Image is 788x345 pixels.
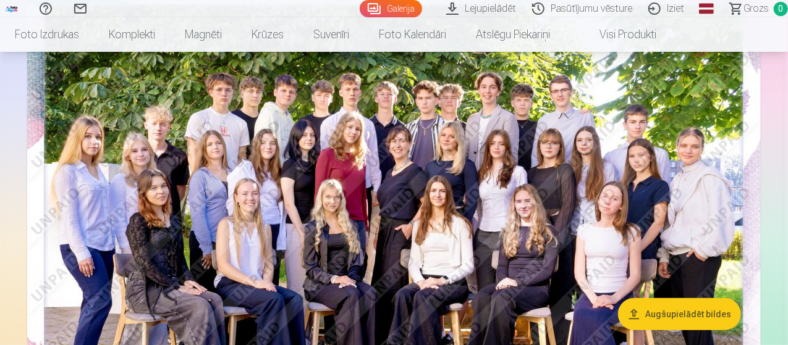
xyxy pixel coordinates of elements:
a: Atslēgu piekariņi [461,17,565,52]
button: Augšupielādēt bildes [618,298,741,330]
img: /fa1 [5,5,19,12]
a: Suvenīri [299,17,364,52]
a: Krūzes [237,17,299,52]
a: Foto kalendāri [364,17,461,52]
span: 0 [774,2,788,16]
a: Magnēti [170,17,237,52]
a: Komplekti [94,17,170,52]
a: Visi produkti [565,17,671,52]
span: Grozs [744,1,769,16]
